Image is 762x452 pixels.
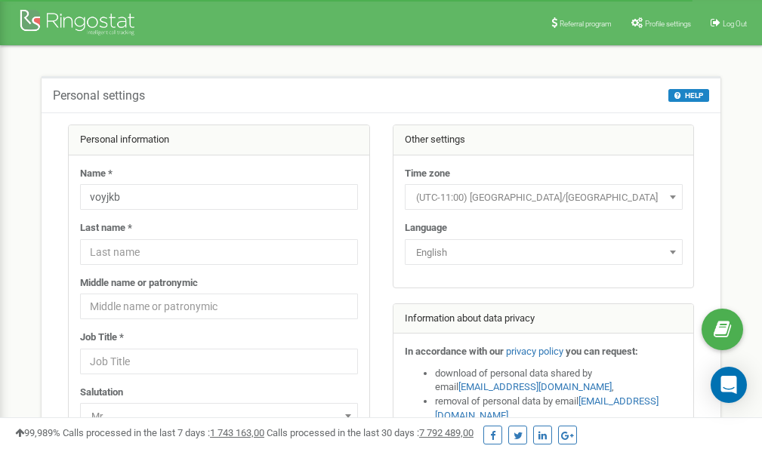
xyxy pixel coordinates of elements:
span: (UTC-11:00) Pacific/Midway [405,184,683,210]
a: privacy policy [506,346,563,357]
span: Calls processed in the last 7 days : [63,427,264,438]
label: Salutation [80,386,123,400]
u: 1 743 163,00 [210,427,264,438]
div: Information about data privacy [393,304,694,334]
span: English [410,242,677,263]
label: Time zone [405,167,450,181]
span: Profile settings [645,20,691,28]
input: Name [80,184,358,210]
input: Middle name or patronymic [80,294,358,319]
label: Middle name or patronymic [80,276,198,291]
h5: Personal settings [53,89,145,103]
div: Personal information [69,125,369,155]
span: 99,989% [15,427,60,438]
a: [EMAIL_ADDRESS][DOMAIN_NAME] [458,381,612,392]
button: HELP [668,89,709,102]
span: Calls processed in the last 30 days : [267,427,474,438]
strong: In accordance with our [405,346,504,357]
span: Mr. [80,403,358,429]
span: (UTC-11:00) Pacific/Midway [410,187,677,208]
input: Job Title [80,349,358,374]
div: Other settings [393,125,694,155]
div: Open Intercom Messenger [711,367,747,403]
label: Language [405,221,447,235]
label: Last name * [80,221,132,235]
li: download of personal data shared by email , [435,367,683,395]
input: Last name [80,239,358,265]
label: Job Title * [80,331,124,345]
li: removal of personal data by email , [435,395,683,423]
label: Name * [80,167,113,181]
span: Log Out [723,20,747,28]
u: 7 792 489,00 [419,427,474,438]
span: Referral program [560,20,612,28]
strong: you can request: [566,346,638,357]
span: English [405,239,683,265]
span: Mr. [85,406,353,427]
